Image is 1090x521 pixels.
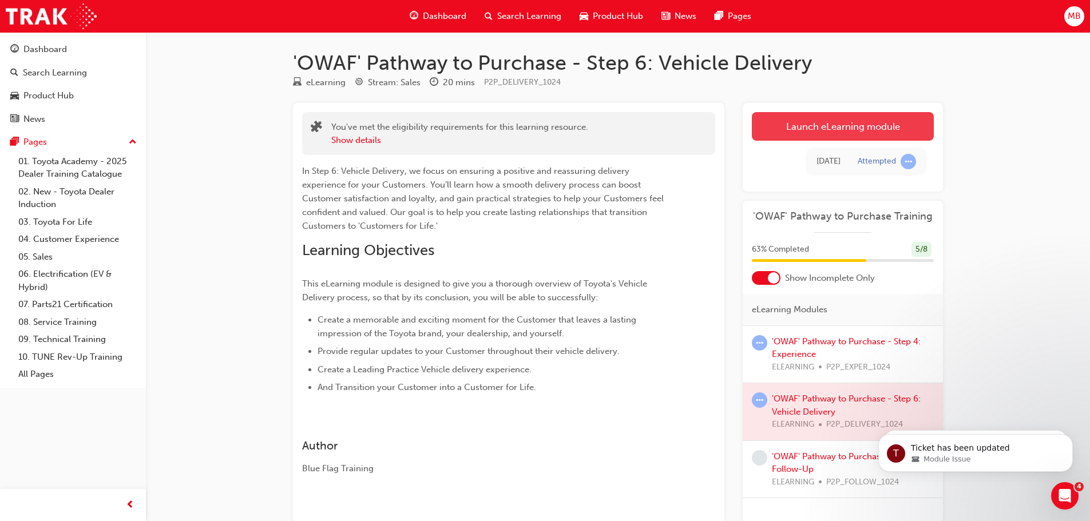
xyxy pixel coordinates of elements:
div: Duration [430,75,475,90]
div: Sat Sep 20 2025 14:35:00 GMT+0930 (Australian Central Standard Time) [816,155,841,168]
span: learningRecordVerb_ATTEMPT-icon [752,335,767,351]
div: Attempted [858,156,896,167]
span: learningRecordVerb_ATTEMPT-icon [752,392,767,408]
iframe: Intercom live chat [1051,482,1079,510]
span: search-icon [10,68,18,78]
span: Dashboard [423,10,466,23]
div: 5 / 8 [911,242,932,257]
span: news-icon [10,114,19,125]
a: 'OWAF' Pathway to Purchase - Step 4: Experience [772,336,921,360]
a: Dashboard [5,39,141,60]
div: You've met the eligibility requirements for this learning resource. [331,121,588,146]
div: Product Hub [23,89,74,102]
span: learningRecordVerb_ATTEMPT-icon [901,154,916,169]
div: Pages [23,136,47,149]
div: Blue Flag Training [302,462,674,475]
a: 06. Electrification (EV & Hybrid) [14,265,141,296]
a: car-iconProduct Hub [570,5,652,28]
span: MB [1068,10,1081,23]
span: Show Incomplete Only [785,272,875,285]
div: Stream [355,75,421,90]
a: guage-iconDashboard [401,5,475,28]
button: Pages [5,132,141,153]
a: 07. Parts21 Certification [14,296,141,313]
div: Stream: Sales [368,76,421,89]
span: guage-icon [10,45,19,55]
a: pages-iconPages [705,5,760,28]
span: Product Hub [593,10,643,23]
button: DashboardSearch LearningProduct HubNews [5,37,141,132]
a: 'OWAF' Pathway to Purchase - Step 7: Follow-Up [772,451,920,475]
span: pages-icon [715,9,723,23]
span: Learning resource code [484,77,561,87]
span: In Step 6: Vehicle Delivery, we focus on ensuring a positive and reassuring delivery experience f... [302,166,666,231]
a: Search Learning [5,62,141,83]
div: Search Learning [23,66,87,79]
div: Type [293,75,346,90]
span: Pages [728,10,751,23]
a: 05. Sales [14,248,141,266]
button: Show details [331,134,381,147]
span: Create a Leading Practice Vehicle delivery experience. [318,364,532,375]
span: target-icon [355,78,363,88]
span: learningRecordVerb_NONE-icon [752,450,767,466]
span: pages-icon [10,137,19,148]
span: guage-icon [410,9,418,23]
span: news-icon [661,9,670,23]
a: All Pages [14,365,141,383]
span: prev-icon [126,498,134,512]
span: Provide regular updates to your Customer throughout their vehicle delivery. [318,346,620,356]
span: clock-icon [430,78,438,88]
span: 4 [1075,482,1084,491]
span: eLearning Modules [752,303,827,316]
a: 04. Customer Experience [14,230,141,248]
a: 10. TUNE Rev-Up Training [14,348,141,366]
a: 03. Toyota For Life [14,213,141,231]
span: P2P_EXPER_1024 [826,361,890,374]
a: 'OWAF' Pathway to Purchase Training [752,210,934,223]
div: News [23,113,45,126]
div: eLearning [306,76,346,89]
span: up-icon [129,135,137,150]
a: News [5,109,141,130]
a: 08. Service Training [14,313,141,331]
a: Launch eLearning module [752,112,934,141]
img: Trak [6,3,97,29]
iframe: Intercom notifications message [861,410,1090,490]
span: This eLearning module is designed to give you a thorough overview of Toyota's Vehicle Delivery pr... [302,279,649,303]
span: ELEARNING [772,476,814,489]
span: Learning Objectives [302,241,434,259]
span: puzzle-icon [311,122,322,135]
span: search-icon [485,9,493,23]
h3: Author [302,439,674,452]
a: 01. Toyota Academy - 2025 Dealer Training Catalogue [14,153,141,183]
a: 09. Technical Training [14,331,141,348]
span: P2P_FOLLOW_1024 [826,476,899,489]
span: ELEARNING [772,361,814,374]
span: car-icon [10,91,19,101]
div: 20 mins [443,76,475,89]
span: And Transition your Customer into a Customer for Life. [318,382,536,392]
a: Product Hub [5,85,141,106]
span: car-icon [580,9,588,23]
span: Search Learning [497,10,561,23]
span: Create a memorable and exciting moment for the Customer that leaves a lasting impression of the T... [318,315,639,339]
h1: 'OWAF' Pathway to Purchase - Step 6: Vehicle Delivery [293,50,943,75]
span: News [675,10,696,23]
a: news-iconNews [652,5,705,28]
span: 63 % Completed [752,243,809,256]
button: MB [1064,6,1084,26]
div: Dashboard [23,43,67,56]
a: search-iconSearch Learning [475,5,570,28]
span: learningResourceType_ELEARNING-icon [293,78,302,88]
a: 02. New - Toyota Dealer Induction [14,183,141,213]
